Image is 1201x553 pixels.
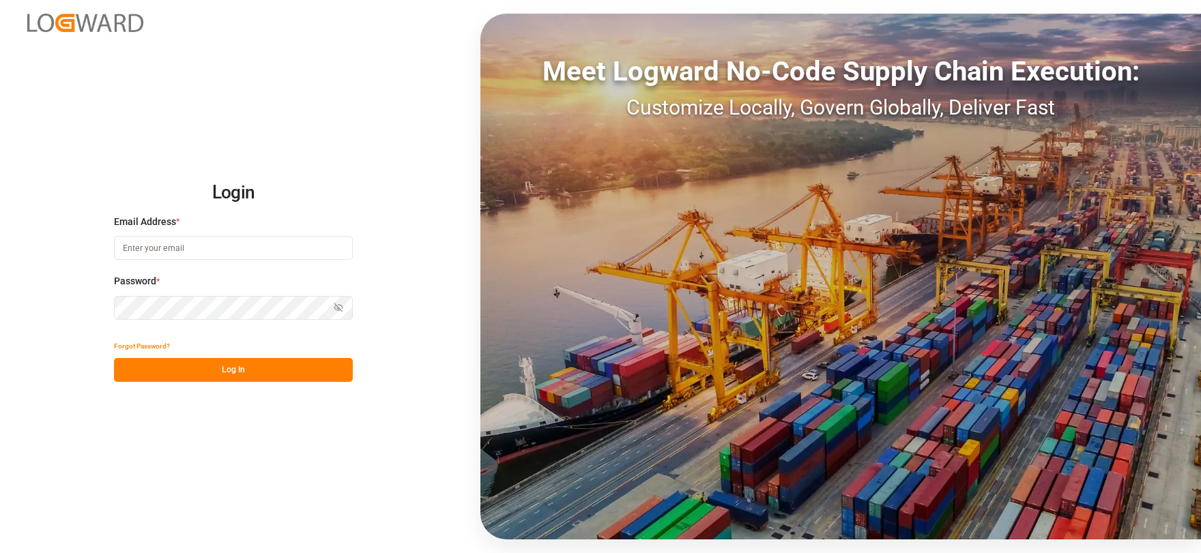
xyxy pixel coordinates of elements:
div: Customize Locally, Govern Globally, Deliver Fast [480,92,1201,123]
button: Forgot Password? [114,334,170,358]
img: Logward_new_orange.png [27,14,143,32]
h2: Login [114,171,353,215]
span: Email Address [114,215,176,229]
div: Meet Logward No-Code Supply Chain Execution: [480,51,1201,92]
span: Password [114,274,156,288]
input: Enter your email [114,236,353,260]
button: Log In [114,358,353,382]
